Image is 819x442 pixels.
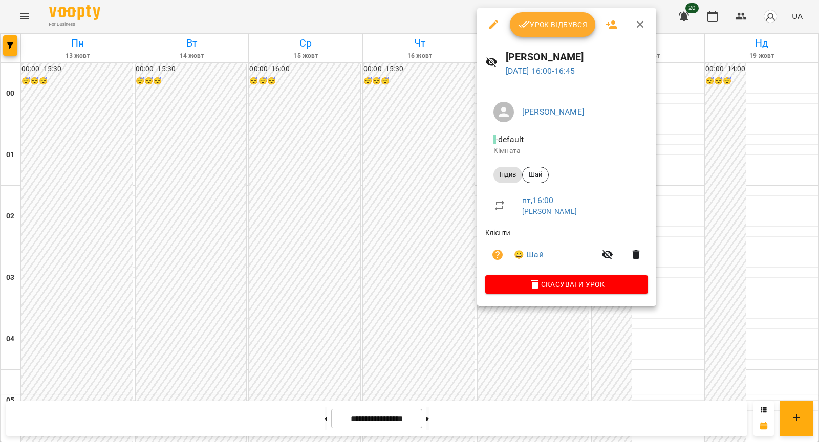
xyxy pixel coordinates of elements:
[493,278,640,291] span: Скасувати Урок
[485,228,648,275] ul: Клієнти
[518,18,588,31] span: Урок відбувся
[506,49,649,65] h6: [PERSON_NAME]
[522,107,584,117] a: [PERSON_NAME]
[506,66,575,76] a: [DATE] 16:00-16:45
[493,146,640,156] p: Кімната
[522,195,553,205] a: пт , 16:00
[485,242,510,267] button: Візит ще не сплачено. Додати оплату?
[485,275,648,294] button: Скасувати Урок
[493,170,522,180] span: Індив
[523,170,548,180] span: Шай
[514,249,544,261] a: 😀 Шай
[493,135,526,144] span: - default
[522,207,577,215] a: [PERSON_NAME]
[510,12,596,37] button: Урок відбувся
[522,167,549,183] div: Шай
